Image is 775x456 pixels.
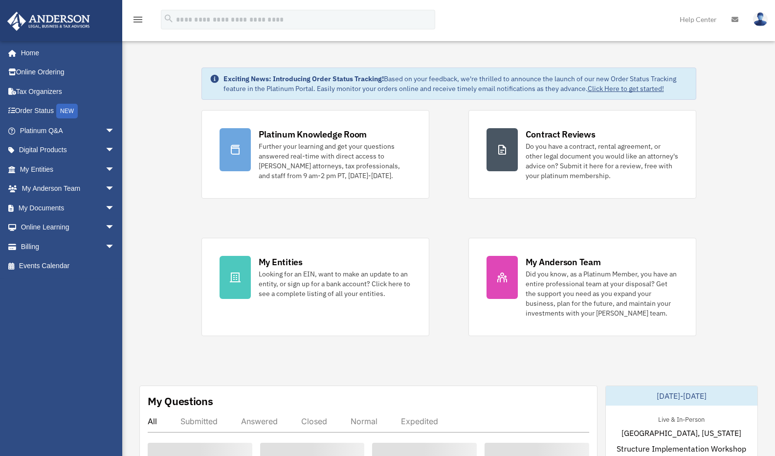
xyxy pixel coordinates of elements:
[7,121,130,140] a: Platinum Q&Aarrow_drop_down
[7,237,130,256] a: Billingarrow_drop_down
[526,256,601,268] div: My Anderson Team
[351,416,377,426] div: Normal
[7,63,130,82] a: Online Ordering
[526,128,596,140] div: Contract Reviews
[526,269,678,318] div: Did you know, as a Platinum Member, you have an entire professional team at your disposal? Get th...
[180,416,218,426] div: Submitted
[259,128,367,140] div: Platinum Knowledge Room
[621,427,741,439] span: [GEOGRAPHIC_DATA], [US_STATE]
[259,141,411,181] div: Further your learning and get your questions answered real-time with direct access to [PERSON_NAM...
[105,121,125,141] span: arrow_drop_down
[4,12,93,31] img: Anderson Advisors Platinum Portal
[259,269,411,298] div: Looking for an EIN, want to make an update to an entity, or sign up for a bank account? Click her...
[7,140,130,160] a: Digital Productsarrow_drop_down
[223,74,384,83] strong: Exciting News: Introducing Order Status Tracking!
[753,12,768,26] img: User Pic
[132,17,144,25] a: menu
[201,110,429,199] a: Platinum Knowledge Room Further your learning and get your questions answered real-time with dire...
[7,179,130,199] a: My Anderson Teamarrow_drop_down
[301,416,327,426] div: Closed
[606,386,757,406] div: [DATE]-[DATE]
[259,256,303,268] div: My Entities
[223,74,688,93] div: Based on your feedback, we're thrilled to announce the launch of our new Order Status Tracking fe...
[7,82,130,101] a: Tax Organizers
[56,104,78,118] div: NEW
[7,218,130,237] a: Online Learningarrow_drop_down
[588,84,664,93] a: Click Here to get started!
[526,141,678,181] div: Do you have a contract, rental agreement, or other legal document you would like an attorney's ad...
[7,198,130,218] a: My Documentsarrow_drop_down
[468,238,696,336] a: My Anderson Team Did you know, as a Platinum Member, you have an entire professional team at your...
[201,238,429,336] a: My Entities Looking for an EIN, want to make an update to an entity, or sign up for a bank accoun...
[401,416,438,426] div: Expedited
[650,413,712,424] div: Live & In-Person
[105,198,125,218] span: arrow_drop_down
[105,160,125,180] span: arrow_drop_down
[7,101,130,121] a: Order StatusNEW
[105,237,125,257] span: arrow_drop_down
[132,14,144,25] i: menu
[163,13,174,24] i: search
[148,394,213,409] div: My Questions
[7,256,130,276] a: Events Calendar
[7,160,130,179] a: My Entitiesarrow_drop_down
[105,179,125,199] span: arrow_drop_down
[7,43,125,63] a: Home
[241,416,278,426] div: Answered
[105,140,125,160] span: arrow_drop_down
[105,218,125,238] span: arrow_drop_down
[148,416,157,426] div: All
[617,443,746,455] span: Structure Implementation Workshop
[468,110,696,199] a: Contract Reviews Do you have a contract, rental agreement, or other legal document you would like...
